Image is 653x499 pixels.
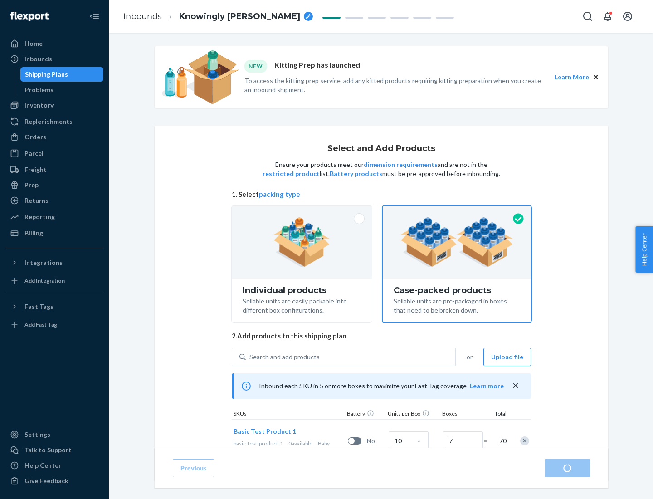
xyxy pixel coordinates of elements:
[386,410,440,419] div: Units per Box
[440,410,486,419] div: Boxes
[24,461,61,470] div: Help Center
[24,54,52,64] div: Inbounds
[24,430,50,439] div: Settings
[85,7,103,25] button: Close Navigation
[274,60,360,72] p: Kitting Prep has launched
[484,436,493,445] span: =
[232,190,531,199] span: 1. Select
[24,258,63,267] div: Integrations
[24,117,73,126] div: Replenishments
[24,39,43,48] div: Home
[173,459,214,477] button: Previous
[10,12,49,21] img: Flexport logo
[234,427,296,436] button: Basic Test Product 1
[249,352,320,362] div: Search and add products
[244,60,267,72] div: NEW
[486,410,508,419] div: Total
[327,144,435,153] h1: Select and Add Products
[5,226,103,240] a: Billing
[5,458,103,473] a: Help Center
[273,217,330,267] img: individual-pack.facf35554cb0f1810c75b2bd6df2d64e.png
[24,476,68,485] div: Give Feedback
[24,277,65,284] div: Add Integration
[232,331,531,341] span: 2. Add products to this shipping plan
[5,210,103,224] a: Reporting
[467,352,473,362] span: or
[5,474,103,488] button: Give Feedback
[5,299,103,314] button: Fast Tags
[24,212,55,221] div: Reporting
[244,76,546,94] p: To access the kitting prep service, add any kitted products requiring kitting preparation when yo...
[579,7,597,25] button: Open Search Box
[520,436,529,445] div: Remove Item
[394,295,520,315] div: Sellable units are pre-packaged in boxes that need to be broken down.
[5,146,103,161] a: Parcel
[5,130,103,144] a: Orders
[599,7,617,25] button: Open notifications
[179,11,300,23] span: Knowingly Calm Akbash
[288,440,312,447] span: 0 available
[116,3,320,30] ol: breadcrumbs
[5,318,103,332] a: Add Fast Tag
[5,162,103,177] a: Freight
[5,255,103,270] button: Integrations
[20,67,104,82] a: Shipping Plans
[497,436,507,445] span: 70
[389,431,429,450] input: Case Quantity
[263,169,320,178] button: restricted product
[123,11,162,21] a: Inbounds
[555,72,589,82] button: Learn More
[483,348,531,366] button: Upload file
[5,36,103,51] a: Home
[5,443,103,457] a: Talk to Support
[24,149,44,158] div: Parcel
[330,169,382,178] button: Battery products
[262,160,501,178] p: Ensure your products meet our and are not in the list. must be pre-approved before inbounding.
[635,226,653,273] button: Help Center
[234,427,296,435] span: Basic Test Product 1
[367,436,385,445] span: No
[5,427,103,442] a: Settings
[232,373,531,399] div: Inbound each SKU in 5 or more boxes to maximize your Fast Tag coverage
[470,382,504,391] button: Learn more
[243,286,361,295] div: Individual products
[345,410,386,419] div: Battery
[5,178,103,192] a: Prep
[232,410,345,419] div: SKUs
[5,52,103,66] a: Inbounds
[24,321,57,328] div: Add Fast Tag
[5,274,103,288] a: Add Integration
[25,85,54,94] div: Problems
[234,440,344,455] div: Baby products
[24,132,46,142] div: Orders
[5,114,103,129] a: Replenishments
[24,181,39,190] div: Prep
[234,440,283,447] span: basic-test-product-1
[20,83,104,97] a: Problems
[243,295,361,315] div: Sellable units are easily packable into different box configurations.
[5,193,103,208] a: Returns
[364,160,438,169] button: dimension requirements
[25,70,68,79] div: Shipping Plans
[24,101,54,110] div: Inventory
[591,72,601,82] button: Close
[259,190,300,199] button: packing type
[24,229,43,238] div: Billing
[511,381,520,391] button: close
[24,445,72,455] div: Talk to Support
[24,196,49,205] div: Returns
[443,431,483,450] input: Number of boxes
[5,98,103,113] a: Inventory
[619,7,637,25] button: Open account menu
[400,217,513,267] img: case-pack.59cecea509d18c883b923b81aeac6d0b.png
[24,165,47,174] div: Freight
[394,286,520,295] div: Case-packed products
[24,302,54,311] div: Fast Tags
